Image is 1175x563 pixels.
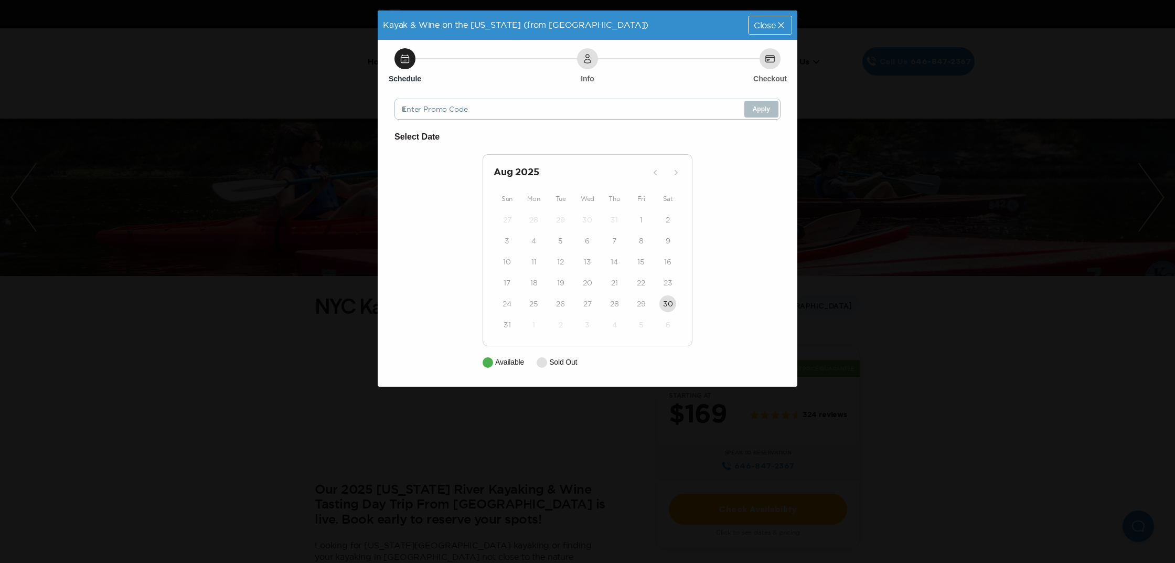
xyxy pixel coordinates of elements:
time: 25 [529,299,538,309]
time: 19 [557,278,564,288]
h6: Schedule [389,73,421,84]
p: Sold Out [549,357,577,368]
time: 31 [504,320,511,330]
button: 16 [659,253,676,270]
button: 3 [579,316,596,333]
div: Thu [601,193,628,205]
button: 27 [499,211,516,228]
div: Sun [494,193,520,205]
button: 1 [633,211,649,228]
time: 27 [583,299,592,309]
div: Wed [574,193,601,205]
button: 9 [659,232,676,249]
button: 10 [499,253,516,270]
button: 27 [579,295,596,312]
time: 30 [582,215,592,225]
button: 2 [552,316,569,333]
button: 19 [552,274,569,291]
button: 29 [552,211,569,228]
time: 6 [666,320,670,330]
time: 28 [610,299,619,309]
button: 28 [526,211,542,228]
time: 24 [503,299,511,309]
button: 24 [499,295,516,312]
time: 12 [557,257,564,267]
button: 18 [526,274,542,291]
h6: Checkout [753,73,787,84]
button: 31 [499,316,516,333]
button: 15 [633,253,649,270]
span: Close [754,21,776,29]
div: Tue [547,193,574,205]
div: Mon [520,193,547,205]
button: 6 [659,316,676,333]
h2: Aug 2025 [494,165,647,180]
time: 29 [556,215,565,225]
time: 5 [558,236,563,246]
time: 7 [612,236,616,246]
button: 21 [606,274,623,291]
time: 29 [637,299,646,309]
button: 30 [659,295,676,312]
button: 20 [579,274,596,291]
button: 14 [606,253,623,270]
time: 27 [503,215,511,225]
button: 6 [579,232,596,249]
button: 12 [552,253,569,270]
time: 3 [505,236,509,246]
time: 1 [532,320,535,330]
h6: Select Date [394,130,781,144]
div: Sat [655,193,681,205]
span: Kayak & Wine on the [US_STATE] (from [GEOGRAPHIC_DATA]) [383,20,648,29]
button: 25 [526,295,542,312]
button: 8 [633,232,649,249]
time: 18 [530,278,538,288]
time: 21 [611,278,618,288]
time: 26 [556,299,565,309]
button: 30 [579,211,596,228]
button: 29 [633,295,649,312]
time: 28 [529,215,538,225]
time: 14 [611,257,618,267]
button: 17 [499,274,516,291]
button: 3 [499,232,516,249]
button: 5 [552,232,569,249]
time: 16 [664,257,671,267]
time: 4 [612,320,617,330]
button: 11 [526,253,542,270]
time: 22 [637,278,645,288]
time: 6 [585,236,590,246]
button: 1 [526,316,542,333]
time: 5 [639,320,644,330]
time: 8 [639,236,644,246]
time: 31 [611,215,618,225]
time: 1 [640,215,643,225]
time: 11 [531,257,537,267]
time: 30 [663,299,673,309]
button: 31 [606,211,623,228]
time: 17 [504,278,510,288]
button: 22 [633,274,649,291]
button: 28 [606,295,623,312]
time: 23 [664,278,672,288]
button: 2 [659,211,676,228]
time: 13 [584,257,591,267]
button: 7 [606,232,623,249]
div: Fri [628,193,655,205]
time: 15 [637,257,645,267]
h6: Info [581,73,594,84]
button: 5 [633,316,649,333]
time: 4 [531,236,536,246]
time: 2 [559,320,563,330]
time: 3 [585,320,590,330]
p: Available [495,357,524,368]
button: 4 [526,232,542,249]
time: 10 [503,257,511,267]
time: 2 [666,215,670,225]
time: 20 [583,278,592,288]
time: 9 [666,236,670,246]
button: 23 [659,274,676,291]
button: 4 [606,316,623,333]
button: 26 [552,295,569,312]
button: 13 [579,253,596,270]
